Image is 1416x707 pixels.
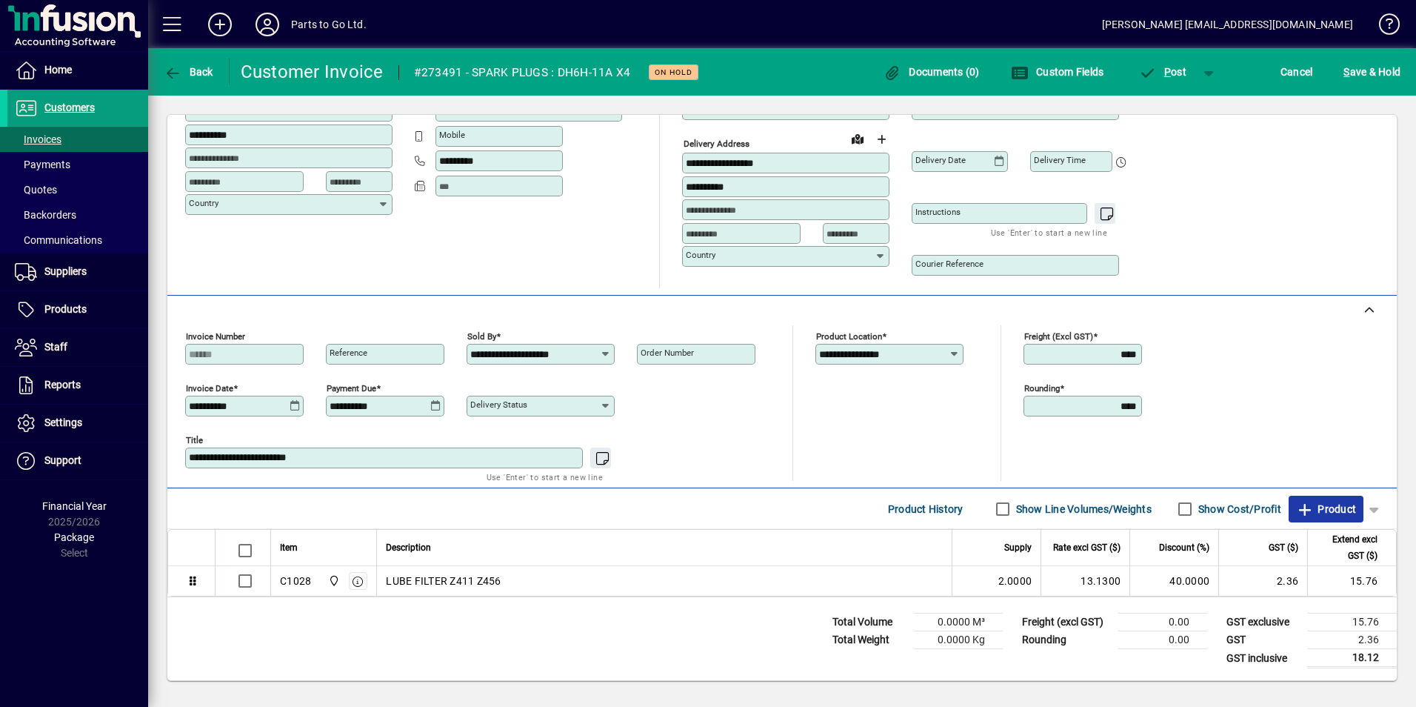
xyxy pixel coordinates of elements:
[7,329,148,366] a: Staff
[7,405,148,442] a: Settings
[439,130,465,140] mat-label: Mobile
[160,59,217,85] button: Back
[1118,631,1207,649] td: 0.00
[7,442,148,479] a: Support
[280,540,298,556] span: Item
[467,331,496,342] mat-label: Sold by
[241,60,384,84] div: Customer Invoice
[1343,66,1349,78] span: S
[44,379,81,391] span: Reports
[44,102,95,113] span: Customers
[470,399,527,410] mat-label: Delivery status
[324,573,341,589] span: DAE - Bulk Store
[44,454,81,466] span: Support
[846,127,869,150] a: View on map
[291,13,367,36] div: Parts to Go Ltd.
[1308,649,1397,668] td: 18.12
[7,228,148,253] a: Communications
[1034,155,1086,165] mat-label: Delivery time
[327,383,376,394] mat-label: Payment due
[1277,59,1317,85] button: Cancel
[1131,59,1194,85] button: Post
[244,11,291,38] button: Profile
[15,184,57,196] span: Quotes
[888,497,964,521] span: Product History
[15,133,61,145] span: Invoices
[148,59,230,85] app-page-header-button: Back
[1195,502,1281,517] label: Show Cost/Profit
[1219,614,1308,631] td: GST exclusive
[414,61,631,84] div: #273491 - SPARK PLUGS : DH6H-11A X4
[1289,496,1363,522] button: Product
[914,631,1003,649] td: 0.0000 Kg
[655,67,692,77] span: On hold
[1308,631,1397,649] td: 2.36
[915,259,983,269] mat-label: Courier Reference
[884,66,980,78] span: Documents (0)
[7,177,148,202] a: Quotes
[641,348,694,358] mat-label: Order number
[825,631,914,649] td: Total Weight
[1164,66,1171,78] span: P
[386,574,501,588] span: LUBE FILTER Z411 Z456
[991,224,1107,241] mat-hint: Use 'Enter' to start a new line
[7,52,148,89] a: Home
[1102,13,1353,36] div: [PERSON_NAME] [EMAIL_ADDRESS][DOMAIN_NAME]
[44,416,82,428] span: Settings
[15,209,76,221] span: Backorders
[1219,631,1308,649] td: GST
[1269,540,1298,556] span: GST ($)
[914,614,1003,631] td: 0.0000 M³
[1340,59,1404,85] button: Save & Hold
[1007,59,1108,85] button: Custom Fields
[1317,531,1377,564] span: Extend excl GST ($)
[686,250,715,260] mat-label: Country
[15,159,70,170] span: Payments
[1118,614,1207,631] td: 0.00
[1280,60,1313,84] span: Cancel
[54,531,94,543] span: Package
[1004,540,1032,556] span: Supply
[186,435,203,445] mat-label: Title
[196,11,244,38] button: Add
[1053,540,1121,556] span: Rate excl GST ($)
[1368,3,1397,51] a: Knowledge Base
[280,574,311,588] div: C1028
[816,331,882,342] mat-label: Product location
[1024,331,1093,342] mat-label: Freight (excl GST)
[386,540,431,556] span: Description
[1013,502,1152,517] label: Show Line Volumes/Weights
[164,66,213,78] span: Back
[7,253,148,291] a: Suppliers
[1129,566,1218,596] td: 40.0000
[1307,566,1396,596] td: 15.76
[1011,66,1104,78] span: Custom Fields
[1296,497,1356,521] span: Product
[1015,614,1118,631] td: Freight (excl GST)
[825,614,914,631] td: Total Volume
[186,383,233,394] mat-label: Invoice date
[15,234,102,246] span: Communications
[7,127,148,152] a: Invoices
[1138,66,1186,78] span: ost
[869,127,893,151] button: Choose address
[44,341,67,353] span: Staff
[915,207,961,217] mat-label: Instructions
[330,348,367,358] mat-label: Reference
[882,496,969,522] button: Product History
[1218,566,1307,596] td: 2.36
[915,155,966,165] mat-label: Delivery date
[42,500,107,512] span: Financial Year
[880,59,983,85] button: Documents (0)
[1159,540,1209,556] span: Discount (%)
[186,331,245,342] mat-label: Invoice number
[1050,574,1121,588] div: 13.1300
[487,468,603,485] mat-hint: Use 'Enter' to start a new line
[189,198,218,208] mat-label: Country
[7,291,148,328] a: Products
[998,574,1032,588] span: 2.0000
[7,152,148,177] a: Payments
[44,303,87,315] span: Products
[44,64,72,76] span: Home
[1024,383,1060,394] mat-label: Rounding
